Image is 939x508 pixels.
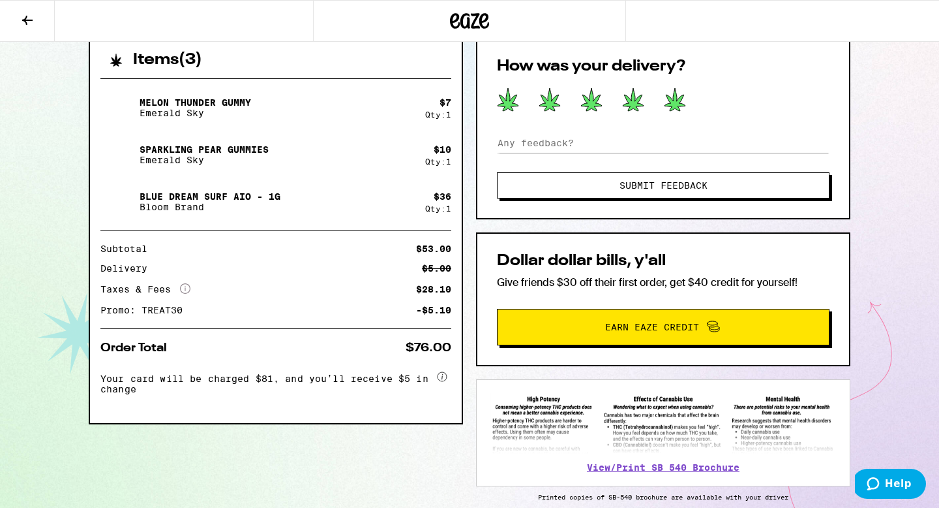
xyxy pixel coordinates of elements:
[605,323,699,332] span: Earn Eaze Credit
[406,342,451,354] div: $76.00
[440,97,451,108] div: $ 7
[140,191,280,202] p: Blue Dream Surf AIO - 1g
[140,144,269,155] p: Sparkling Pear Gummies
[497,253,829,269] h2: Dollar dollar bills, y'all
[619,181,708,190] span: Submit Feedback
[140,155,269,165] p: Emerald Sky
[100,264,156,273] div: Delivery
[140,108,251,118] p: Emerald Sky
[434,191,451,202] div: $ 36
[425,110,451,119] div: Qty: 1
[100,183,137,220] img: Blue Dream Surf AIO - 1g
[855,469,926,501] iframe: Opens a widget where you can find more information
[140,202,280,212] p: Bloom Brand
[416,285,451,294] div: $28.10
[497,133,829,153] input: Any feedback?
[100,283,190,295] div: Taxes & Fees
[497,59,829,74] h2: How was your delivery?
[497,172,829,198] button: Submit Feedback
[476,493,850,501] p: Printed copies of SB-540 brochure are available with your driver
[434,144,451,155] div: $ 10
[100,369,434,394] span: Your card will be charged $81, and you’ll receive $5 in change
[140,97,251,108] p: Melon Thunder Gummy
[490,393,837,454] img: SB 540 Brochure preview
[425,157,451,166] div: Qty: 1
[422,264,451,273] div: $5.00
[425,204,451,213] div: Qty: 1
[416,306,451,315] div: -$5.10
[100,136,137,173] img: Sparkling Pear Gummies
[100,89,137,126] img: Melon Thunder Gummy
[100,244,156,253] div: Subtotal
[587,462,739,473] a: View/Print SB 540 Brochure
[133,52,202,68] h2: Items ( 3 )
[100,306,192,315] div: Promo: TREAT30
[497,276,829,289] p: Give friends $30 off their first order, get $40 credit for yourself!
[100,342,176,354] div: Order Total
[497,309,829,345] button: Earn Eaze Credit
[416,244,451,253] div: $53.00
